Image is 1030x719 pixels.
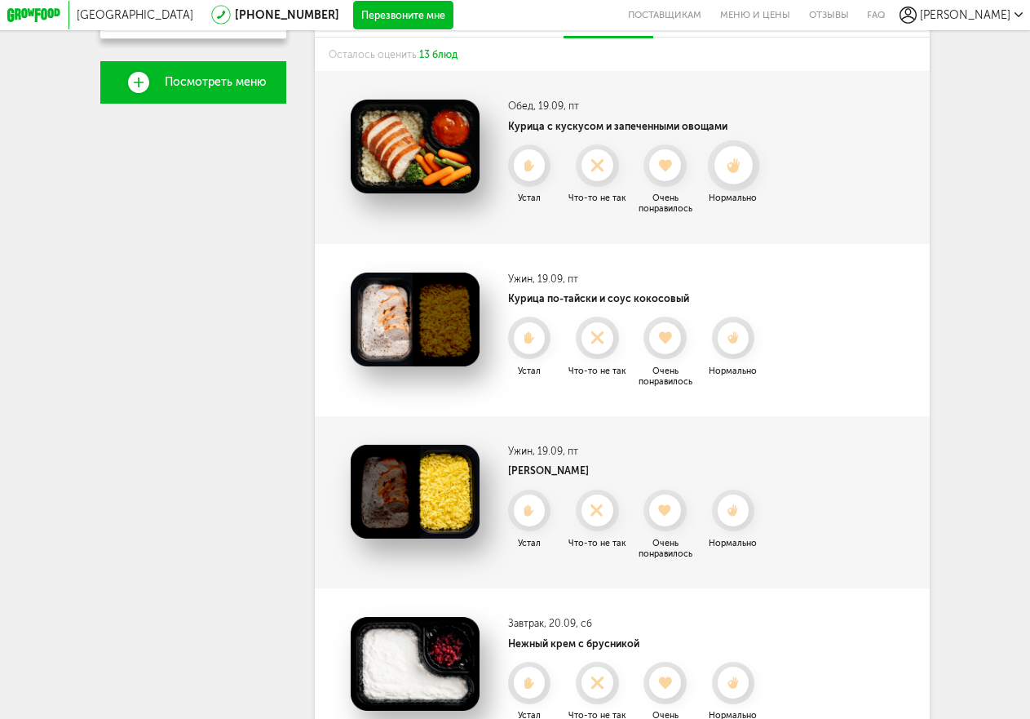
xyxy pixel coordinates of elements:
[315,38,930,71] div: Осталось оценить:
[508,617,766,629] h3: Завтрак
[533,445,578,457] span: , 19.09, пт
[351,100,480,193] img: Курица с кускусом и запеченными овощами
[165,76,267,89] span: Посмотреть меню
[508,292,766,304] h4: Курица по-тайски и соус кокосовый
[533,100,579,112] span: , 19.09, пт
[556,14,661,37] a: Оценки 13
[351,273,480,366] img: Курица по-тайски и соус кокосовый
[633,538,697,559] div: Очень понравилось
[633,193,697,214] div: Очень понравилось
[565,193,630,203] div: Что-то не так
[351,617,480,711] img: Нежный крем с брусникой
[419,48,458,60] span: 13 блюд
[77,8,193,22] span: [GEOGRAPHIC_DATA]
[497,193,562,203] div: Устал
[544,617,592,629] span: , 20.09, сб
[508,120,766,132] h4: Курица с кускусом и запеченными овощами
[701,538,766,548] div: Нормально
[508,464,766,477] h4: [PERSON_NAME]
[565,366,630,376] div: Что-то не так
[508,100,766,112] h3: Обед
[497,366,562,376] div: Устал
[508,273,766,285] h3: Ужин
[497,538,562,548] div: Устал
[920,8,1010,22] span: [PERSON_NAME]
[701,193,766,203] div: Нормально
[353,1,453,29] button: Перезвоните мне
[235,8,339,22] a: [PHONE_NUMBER]
[633,366,697,387] div: Очень понравилось
[351,445,480,539] img: Рис карри
[508,445,766,457] h3: Ужин
[533,273,578,285] span: , 19.09, пт
[508,637,766,650] h4: Нежный крем с брусникой
[100,61,286,104] a: Посмотреть меню
[565,538,630,548] div: Что-то не так
[701,366,766,376] div: Нормально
